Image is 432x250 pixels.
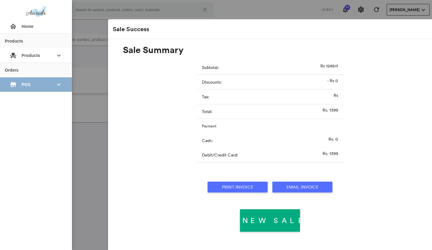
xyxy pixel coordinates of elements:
[202,109,322,115] p: Total:
[208,182,268,192] button: Print Invoice
[320,63,338,69] p: Rs 1249.11
[202,94,334,100] p: Tax:
[123,45,184,55] h2: Sale Summary
[10,23,17,30] md-icon: {{menuItem.icon}}
[22,50,50,61] span: Products
[202,124,338,129] p: Payment
[240,209,300,232] button: New Sale
[113,26,149,32] h2: Sale Success
[5,39,23,43] div: Products
[334,92,338,98] p: Rs
[202,138,328,144] p: Cash:
[327,78,338,84] p: - Rs 0
[5,19,67,34] div: Home
[55,81,62,88] md-icon: keyboard_arrow_down
[5,68,19,72] div: Orders
[22,79,50,90] span: POS
[322,107,338,113] p: Rs. 1399
[322,150,338,156] p: Rs. 1399
[272,182,332,192] button: Email Invoice
[55,52,62,59] md-icon: keyboard_arrow_down
[328,136,338,142] p: Rs. 0
[202,79,327,85] p: Discounts:
[202,64,320,70] p: Subtotal:
[10,52,17,59] md-icon: {{ $mdSidemenuContent.icon }}
[10,81,17,88] md-icon: {{ $mdSidemenuContent.icon }}
[202,152,322,158] p: Debit/Credit Card:
[25,5,46,18] img: aarida-optimized.png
